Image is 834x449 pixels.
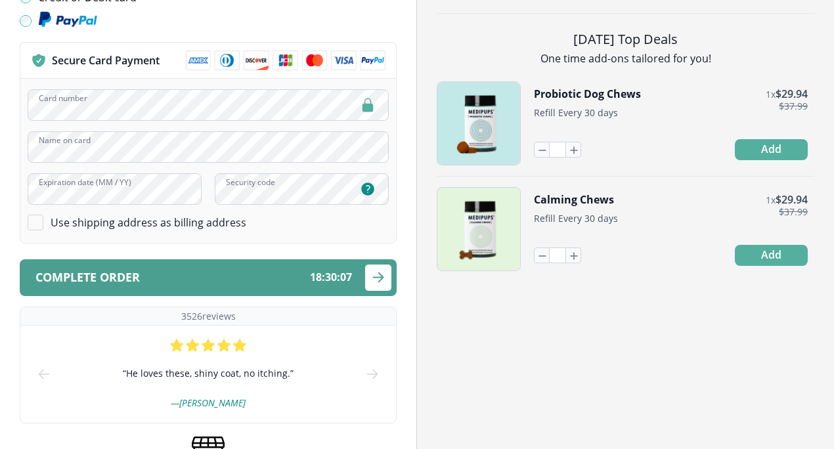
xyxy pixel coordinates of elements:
[52,53,160,68] p: Secure Card Payment
[20,259,397,296] button: Complete order18:30:07
[437,188,520,270] img: Calming Chews
[779,207,808,217] span: $ 37.99
[437,30,814,49] h2: [DATE] Top Deals
[35,271,140,284] span: Complete order
[38,11,97,28] img: Paypal
[766,88,776,100] span: 1 x
[437,82,520,165] img: Probiotic Dog Chews
[776,192,808,207] span: $ 29.94
[51,215,246,230] label: Use shipping address as billing address
[437,51,814,66] p: One time add-ons tailored for you!
[123,366,294,381] span: “ He loves these, shiny coat, no itching. ”
[364,326,380,423] button: next-slide
[534,87,641,101] button: Probiotic Dog Chews
[534,212,618,224] span: Refill Every 30 days
[776,87,808,101] span: $ 29.94
[735,245,808,266] button: Add
[766,194,776,206] span: 1 x
[171,396,246,409] span: — [PERSON_NAME]
[779,101,808,112] span: $ 37.99
[181,310,236,322] p: 3526 reviews
[534,106,618,119] span: Refill Every 30 days
[534,192,614,207] button: Calming Chews
[36,326,52,423] button: prev-slide
[186,51,385,70] img: payment methods
[310,271,352,284] span: 18 : 30 : 07
[735,139,808,160] button: Add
